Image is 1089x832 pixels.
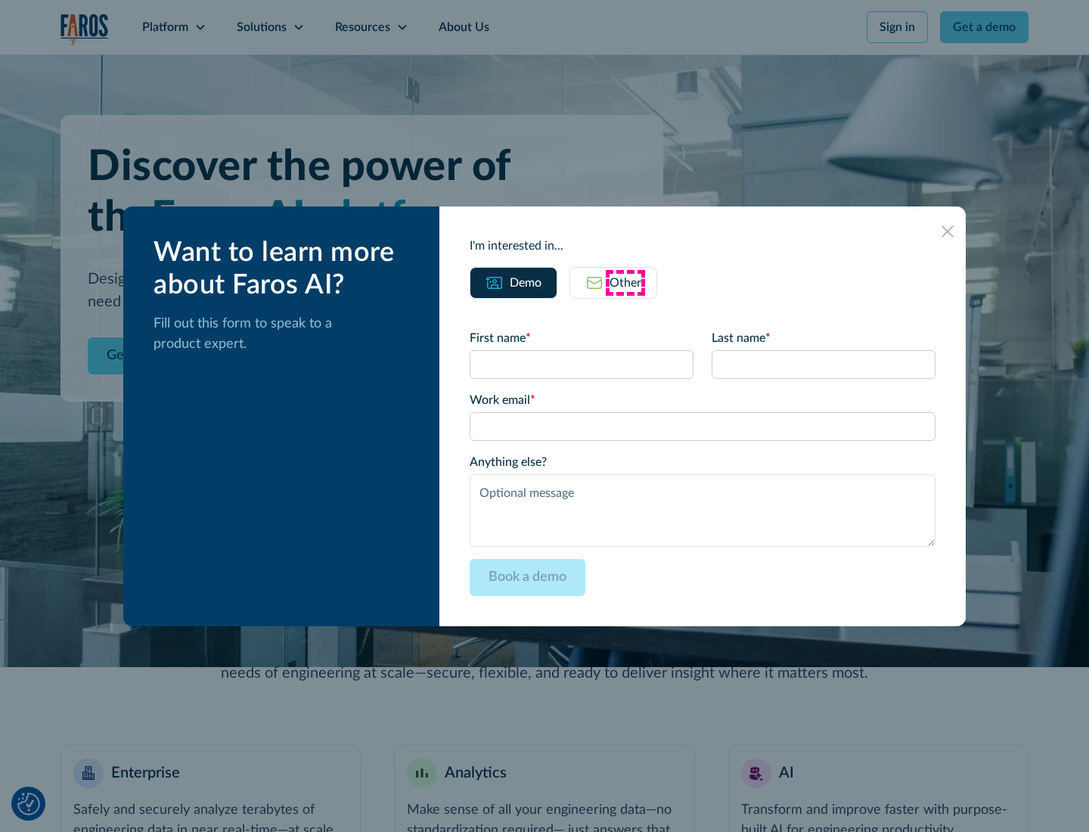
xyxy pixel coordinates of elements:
[154,314,415,355] p: Fill out this form to speak to a product expert.
[470,391,935,409] label: Work email
[470,329,935,596] form: Email Form
[154,237,415,302] div: Want to learn more about Faros AI?
[712,329,935,347] label: Last name
[470,237,935,255] div: I'm interested in...
[470,329,693,347] label: First name
[470,559,585,596] input: Book a demo
[610,274,641,292] div: Other
[510,274,541,292] div: Demo
[470,453,935,471] label: Anything else?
